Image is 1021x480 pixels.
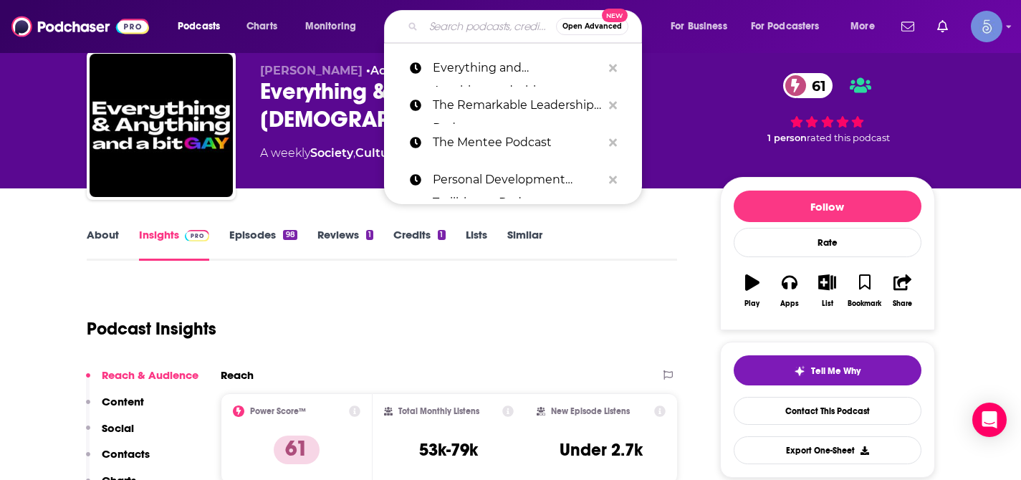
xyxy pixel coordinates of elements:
img: tell me why sparkle [794,365,805,377]
div: 98 [283,230,297,240]
a: 61 [783,73,833,98]
a: Episodes98 [229,228,297,261]
h2: New Episode Listens [551,406,630,416]
span: New [602,9,628,22]
span: 1 person [767,133,807,143]
button: Bookmark [846,265,883,317]
button: Reach & Audience [86,368,198,395]
a: Similar [507,228,542,261]
p: The Remarkable Leadership Podcast [433,87,602,124]
div: 1 [366,230,373,240]
span: For Podcasters [751,16,820,37]
div: Bookmark [848,299,881,308]
a: Contact This Podcast [734,397,921,425]
button: Follow [734,191,921,222]
button: Contacts [86,447,150,474]
a: Personal Development Trailblazers Podcast [384,161,642,198]
a: Lists [466,228,487,261]
button: open menu [295,15,375,38]
p: Personal Development Trailblazers Podcast [433,161,602,198]
a: Reviews1 [317,228,373,261]
h2: Reach [221,368,254,382]
span: Charts [246,16,277,37]
h3: Under 2.7k [560,439,643,461]
button: Show profile menu [971,11,1002,42]
div: 61 1 personrated this podcast [720,64,935,153]
button: open menu [840,15,893,38]
div: 1 [438,230,445,240]
p: Everything and Anything..and a bit gay [433,49,602,87]
span: Logged in as Spiral5-G1 [971,11,1002,42]
button: Share [883,265,921,317]
div: Play [744,299,759,308]
a: About [87,228,119,261]
button: tell me why sparkleTell Me Why [734,355,921,385]
h2: Total Monthly Listens [398,406,479,416]
div: Open Intercom Messenger [972,403,1007,437]
div: Apps [780,299,799,308]
span: 61 [797,73,833,98]
span: For Business [671,16,727,37]
a: Society [310,146,353,160]
span: , [353,146,355,160]
a: Credits1 [393,228,445,261]
button: List [808,265,845,317]
div: A weekly podcast [260,145,550,162]
div: List [822,299,833,308]
button: open menu [742,15,840,38]
span: Podcasts [178,16,220,37]
button: open menu [168,15,239,38]
p: Social [102,421,134,435]
div: Share [893,299,912,308]
span: Open Advanced [562,23,622,30]
span: [PERSON_NAME] [260,64,363,77]
img: Podchaser Pro [185,230,210,241]
span: rated this podcast [807,133,890,143]
img: User Profile [971,11,1002,42]
p: Reach & Audience [102,368,198,382]
a: InsightsPodchaser Pro [139,228,210,261]
a: Culture [355,146,401,160]
a: The Remarkable Leadership Podcast [384,87,642,124]
button: Social [86,421,134,448]
p: Content [102,395,144,408]
button: Open AdvancedNew [556,18,628,35]
button: Play [734,265,771,317]
a: The Mentee Podcast [384,124,642,161]
span: More [850,16,875,37]
p: 61 [274,436,320,464]
input: Search podcasts, credits, & more... [423,15,556,38]
button: Apps [771,265,808,317]
a: Show notifications dropdown [896,14,920,39]
span: Monitoring [305,16,356,37]
a: Show notifications dropdown [931,14,954,39]
span: • [366,64,403,77]
a: Acast [370,64,403,77]
h1: Podcast Insights [87,318,216,340]
span: Tell Me Why [811,365,861,377]
div: Rate [734,228,921,257]
h2: Power Score™ [250,406,306,416]
div: Search podcasts, credits, & more... [398,10,656,43]
img: Podchaser - Follow, Share and Rate Podcasts [11,13,149,40]
button: Export One-Sheet [734,436,921,464]
a: Everything and Anything..and a bit [DEMOGRAPHIC_DATA] [384,49,642,87]
button: Content [86,395,144,421]
h3: 53k-79k [419,439,478,461]
p: Contacts [102,447,150,461]
button: open menu [661,15,745,38]
p: The Mentee Podcast [433,124,602,161]
a: Charts [237,15,286,38]
img: Everything & Anything...and a bit gay Podcast [90,54,233,197]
